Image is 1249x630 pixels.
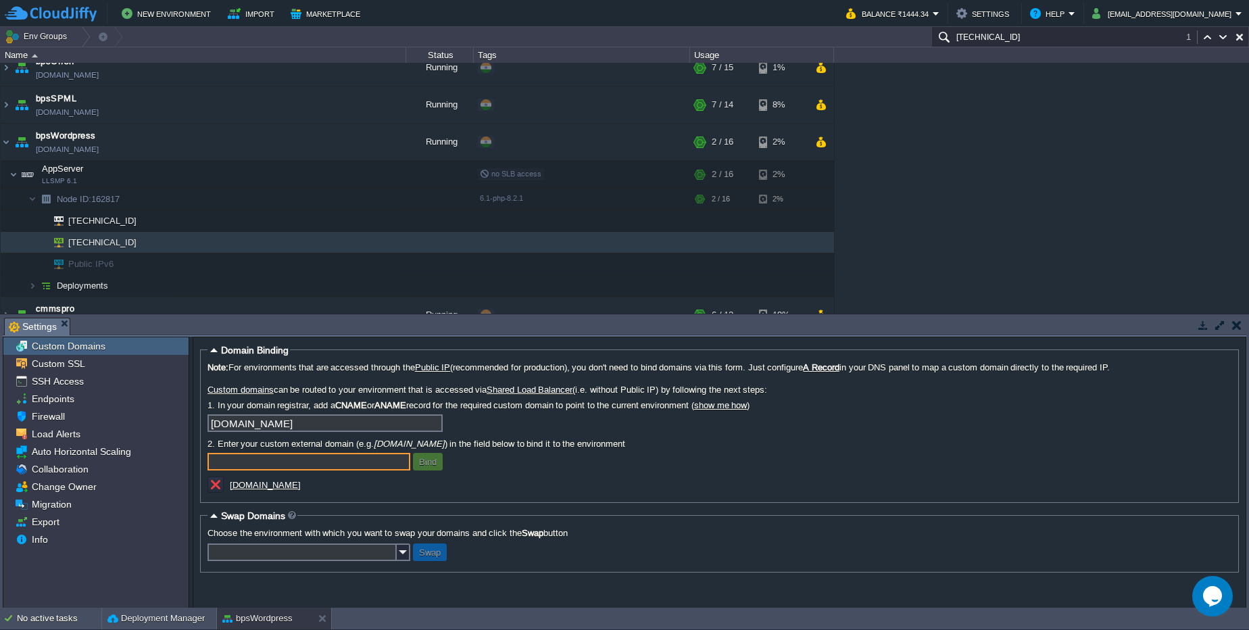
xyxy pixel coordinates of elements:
span: Settings [9,318,57,335]
a: [DOMAIN_NAME] [36,143,99,156]
span: Collaboration [29,463,91,475]
button: Deployment Manager [107,612,205,625]
img: AMDAwAAAACH5BAEAAAAALAAAAAABAAEAAAICRAEAOw== [36,189,55,210]
div: 7 / 14 [712,87,733,123]
a: Firewall [29,410,67,422]
label: For environments that are accessed through the (recommended for production), you don't need to bi... [207,362,1231,372]
span: 162817 [55,193,122,205]
div: 6 / 12 [712,297,733,333]
a: Node ID:162817 [55,193,122,205]
img: AMDAwAAAACH5BAEAAAAALAAAAAABAAEAAAICRAEAOw== [12,297,31,333]
div: 2 / 16 [712,124,733,160]
a: [DOMAIN_NAME] [36,105,99,119]
a: Custom domains [207,385,274,395]
div: 1% [759,49,803,86]
button: [EMAIL_ADDRESS][DOMAIN_NAME] [1092,5,1235,22]
span: Node ID: [57,194,91,204]
a: [TECHNICAL_ID] [67,237,139,247]
button: Bind [415,456,441,468]
a: Info [29,533,50,546]
div: 2% [759,124,803,160]
img: AMDAwAAAACH5BAEAAAAALAAAAAABAAEAAAICRAEAOw== [36,210,45,231]
div: Tags [474,47,689,63]
a: bpsSPML [36,92,76,105]
span: LLSMP 6.1 [42,177,77,185]
a: Public IPv6 [67,259,116,269]
img: AMDAwAAAACH5BAEAAAAALAAAAAABAAEAAAICRAEAOw== [36,232,45,253]
span: [TECHNICAL_ID] [67,232,139,253]
img: AMDAwAAAACH5BAEAAAAALAAAAAABAAEAAAICRAEAOw== [12,87,31,123]
button: Settings [956,5,1013,22]
img: AMDAwAAAACH5BAEAAAAALAAAAAABAAEAAAICRAEAOw== [1,297,11,333]
img: AMDAwAAAACH5BAEAAAAALAAAAAABAAEAAAICRAEAOw== [36,253,45,274]
u: A Record [803,362,839,372]
span: SSH Access [29,375,86,387]
a: AppServerLLSMP 6.1 [41,164,85,174]
a: Load Alerts [29,428,82,440]
span: AppServer [41,163,85,174]
button: New Environment [122,5,215,22]
a: Custom Domains [29,340,107,352]
a: [DOMAIN_NAME] [230,480,301,490]
a: Deployments [55,280,110,291]
span: Public IPv6 [67,253,116,274]
a: [DOMAIN_NAME] [36,68,99,82]
a: Shared Load Balancer [487,385,572,395]
img: AMDAwAAAACH5BAEAAAAALAAAAAABAAEAAAICRAEAOw== [12,49,31,86]
div: 1 [1186,30,1198,44]
div: Status [407,47,473,63]
div: 2 / 16 [712,161,733,188]
div: Name [1,47,406,63]
img: AMDAwAAAACH5BAEAAAAALAAAAAABAAEAAAICRAEAOw== [12,124,31,160]
span: 6.1-php-8.2.1 [480,194,523,202]
button: bpsWordpress [222,612,293,625]
a: Custom SSL [29,358,87,370]
span: Auto Horizontal Scaling [29,445,133,458]
img: AMDAwAAAACH5BAEAAAAALAAAAAABAAEAAAICRAEAOw== [1,87,11,123]
iframe: chat widget [1192,576,1235,616]
a: Migration [29,498,74,510]
div: 19% [759,297,803,333]
div: 2 / 16 [712,189,730,210]
img: AMDAwAAAACH5BAEAAAAALAAAAAABAAEAAAICRAEAOw== [28,275,36,296]
a: show me how [694,400,747,410]
img: CloudJiffy [5,5,97,22]
b: ANAME [374,400,406,410]
button: Help [1030,5,1069,22]
button: Balance ₹1444.34 [846,5,933,22]
b: Note: [207,362,228,372]
div: Running [406,87,474,123]
label: Choose the environment with which you want to swap your domains and click the button [207,528,1231,538]
b: CNAME [335,400,367,410]
b: Swap [522,528,543,538]
div: 8% [759,87,803,123]
a: Public IP [415,362,451,372]
span: Domain Binding [221,345,289,356]
button: Swap [415,546,445,558]
label: 1. In your domain registrar, add a or record for the required custom domain to point to the curre... [207,400,1231,410]
div: Running [406,124,474,160]
button: Env Groups [5,27,72,46]
label: can be routed to your environment that is accessed via (i.e. without Public IP) by following the ... [207,385,1231,395]
div: 2% [759,161,803,188]
a: Change Owner [29,481,99,493]
span: [TECHNICAL_ID] [67,210,139,231]
span: cmmspro [36,302,74,316]
div: 7 / 15 [712,49,733,86]
div: 2% [759,189,803,210]
a: Endpoints [29,393,76,405]
a: Export [29,516,62,528]
img: AMDAwAAAACH5BAEAAAAALAAAAAABAAEAAAICRAEAOw== [1,49,11,86]
img: AMDAwAAAACH5BAEAAAAALAAAAAABAAEAAAICRAEAOw== [1,124,11,160]
a: bpsWordpress [36,129,96,143]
